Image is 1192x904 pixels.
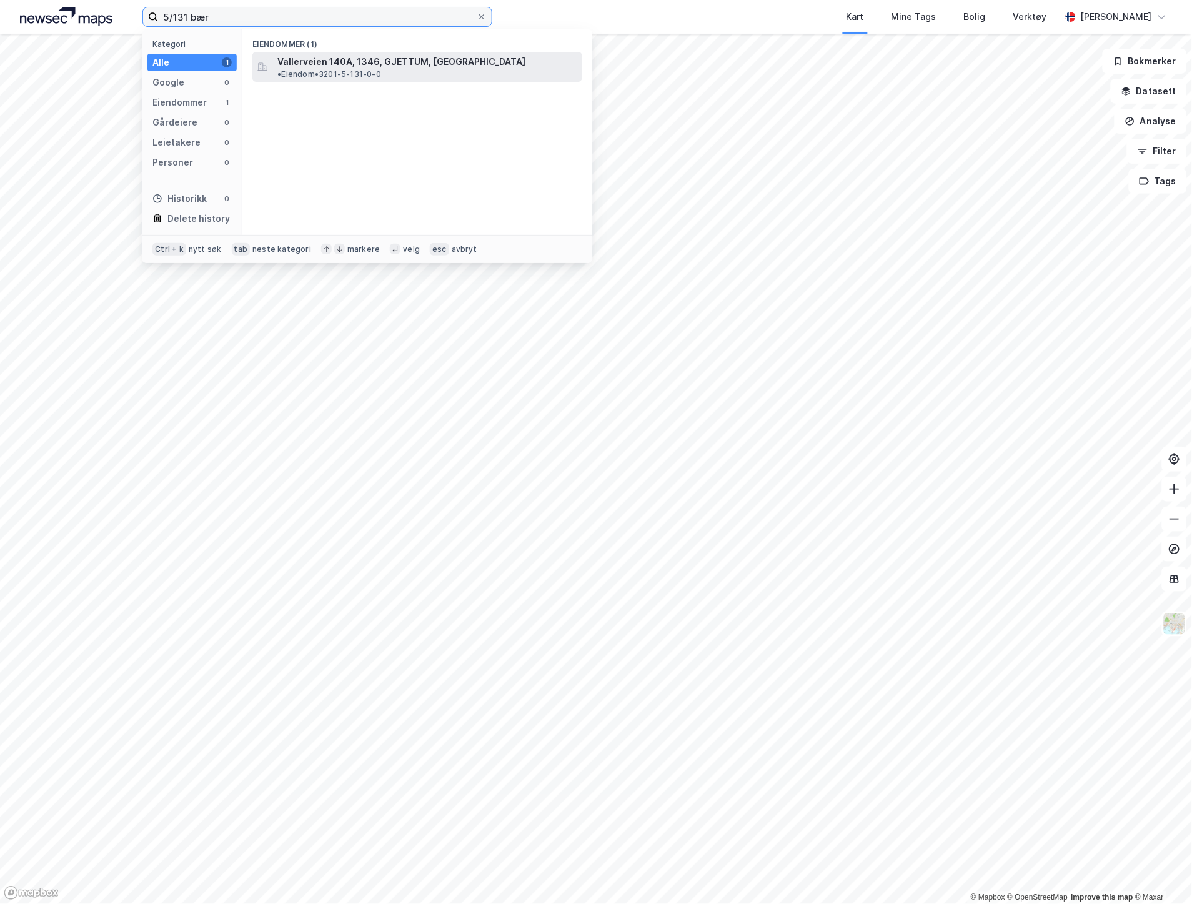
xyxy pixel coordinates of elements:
div: avbryt [452,244,477,254]
div: Ctrl + k [152,243,186,256]
button: Datasett [1111,79,1187,104]
div: 1 [222,57,232,67]
span: Eiendom • 3201-5-131-0-0 [277,69,381,79]
div: Delete history [167,211,230,226]
div: [PERSON_NAME] [1081,9,1152,24]
div: Verktøy [1013,9,1047,24]
div: Historikk [152,191,207,206]
div: Alle [152,55,169,70]
div: Gårdeiere [152,115,197,130]
button: Analyse [1115,109,1187,134]
iframe: Chat Widget [1130,844,1192,904]
div: 0 [222,137,232,147]
button: Filter [1127,139,1187,164]
div: Kontrollprogram for chat [1130,844,1192,904]
span: Vallerveien 140A, 1346, GJETTUM, [GEOGRAPHIC_DATA] [277,54,525,69]
div: 0 [222,77,232,87]
div: 0 [222,157,232,167]
input: Søk på adresse, matrikkel, gårdeiere, leietakere eller personer [158,7,477,26]
div: tab [232,243,251,256]
div: Kart [847,9,864,24]
div: Personer [152,155,193,170]
div: Eiendommer (1) [242,29,592,52]
div: markere [347,244,380,254]
img: Z [1163,612,1186,636]
div: esc [430,243,449,256]
img: logo.a4113a55bc3d86da70a041830d287a7e.svg [20,7,112,26]
div: neste kategori [252,244,311,254]
div: Bolig [964,9,986,24]
div: velg [403,244,420,254]
div: Kategori [152,39,237,49]
a: Improve this map [1071,893,1133,902]
a: OpenStreetMap [1008,893,1068,902]
button: Tags [1129,169,1187,194]
a: Mapbox [971,893,1005,902]
button: Bokmerker [1103,49,1187,74]
div: 0 [222,117,232,127]
div: 0 [222,194,232,204]
a: Mapbox homepage [4,886,59,900]
span: • [277,69,281,79]
div: 1 [222,97,232,107]
div: Mine Tags [892,9,936,24]
div: Eiendommer [152,95,207,110]
div: Google [152,75,184,90]
div: Leietakere [152,135,201,150]
div: nytt søk [189,244,222,254]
